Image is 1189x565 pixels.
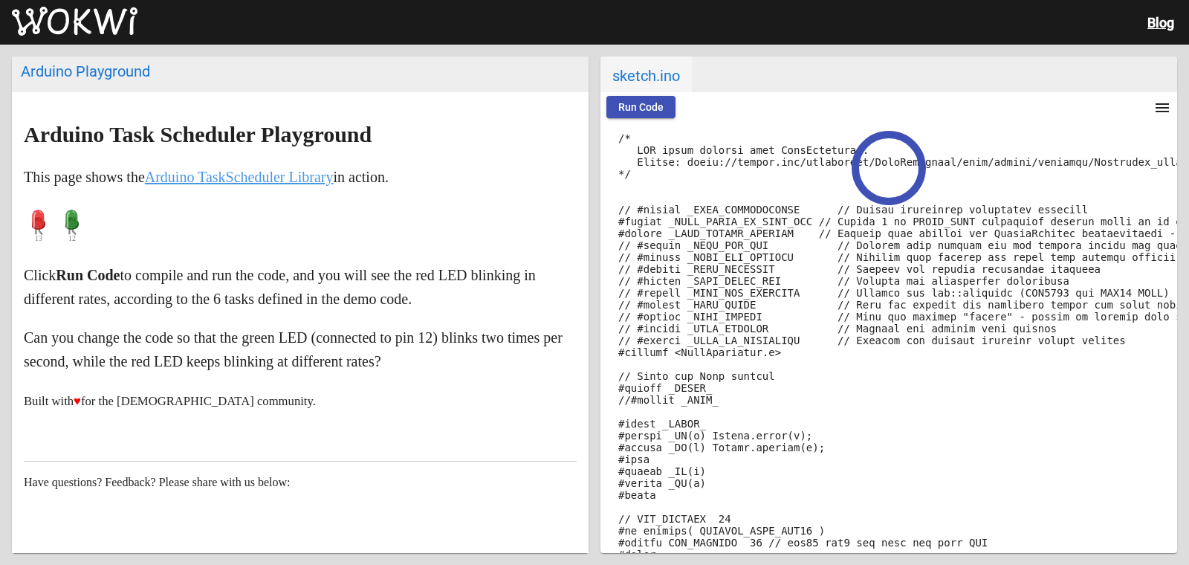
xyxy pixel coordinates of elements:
small: Built with for the [DEMOGRAPHIC_DATA] community. [24,394,316,408]
p: Can you change the code so that the green LED (connected to pin 12) blinks two times per second, ... [24,326,577,373]
p: This page shows the in action. [24,165,577,189]
button: Run Code [606,96,676,118]
span: sketch.ino [600,56,692,92]
strong: Run Code [56,267,120,283]
span: Have questions? Feedback? Please share with us below: [24,476,291,488]
mat-icon: menu [1153,99,1171,117]
span: ♥ [74,394,81,408]
p: Click to compile and run the code, and you will see the red LED blinking in different rates, acco... [24,263,577,311]
div: Arduino Playground [21,62,580,80]
h2: Arduino Task Scheduler Playground [24,123,577,146]
img: Wokwi [12,7,137,36]
a: Blog [1147,15,1174,30]
span: Run Code [618,101,664,113]
a: Arduino TaskScheduler Library [145,169,334,185]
